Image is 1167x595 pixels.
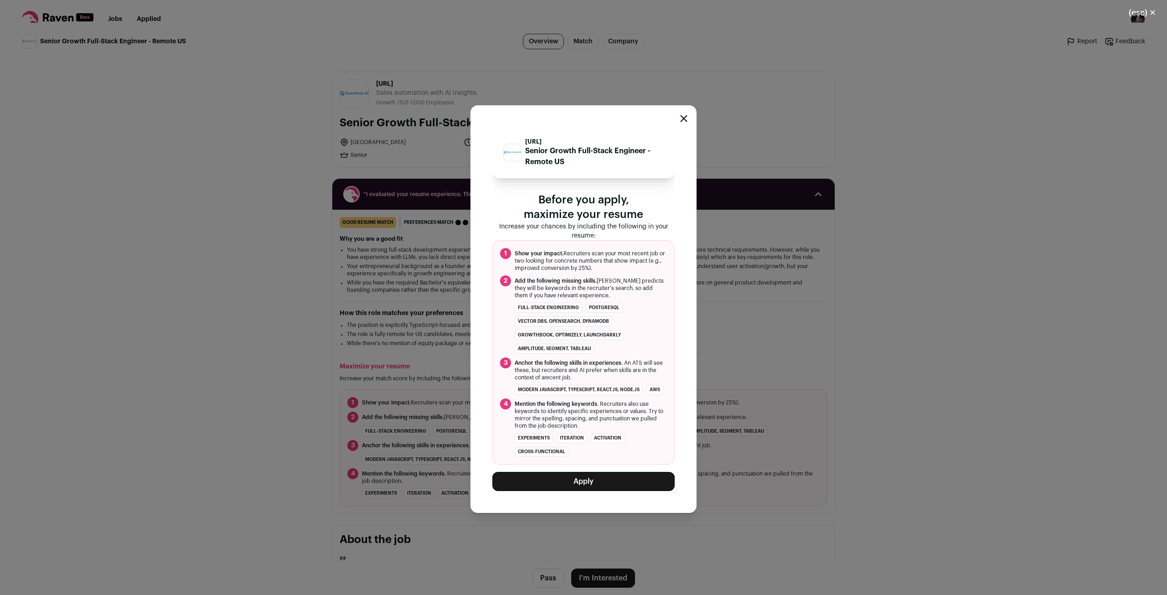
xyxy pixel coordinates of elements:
li: cross-functional [515,447,568,457]
span: Recruiters scan your most recent job or two looking for concrete numbers that show impact (e.g., ... [515,250,667,272]
p: Senior Growth Full-Stack Engineer - Remote US [525,145,664,167]
span: [PERSON_NAME] predicts they will be keywords in the recruiter's search, so add them if you have r... [515,277,667,299]
li: modern JavaScript, TypeScript, React.js, Node.js [515,385,643,395]
li: Amplitude, Segment, Tableau [515,344,594,354]
p: Increase your chances by including the following in your resume: [492,222,675,240]
span: Show your impact. [515,251,563,256]
p: Before you apply, maximize your resume [492,193,675,222]
li: experiments [515,433,553,443]
li: Vector DBs, OpenSearch, DynamoDB [515,316,612,326]
img: 1ec8d8965b6565c84620bcdd986b77713b7470b46d598f2e9a21e399af281ea9.png [504,147,521,158]
i: recent job. [544,375,572,380]
span: . Recruiters also use keywords to identify specific experiences or values. Try to mirror the spel... [515,400,667,429]
li: full-stack engineering [515,303,582,313]
li: activation [591,433,625,443]
span: 1 [500,248,511,259]
button: Close modal [1118,3,1167,23]
span: 3 [500,357,511,368]
li: iteration [557,433,587,443]
p: [URL] [525,138,664,145]
span: Add the following missing skills. [515,278,597,284]
span: Mention the following keywords [515,401,597,407]
span: 2 [500,275,511,286]
span: 4 [500,398,511,409]
span: Anchor the following skills in experiences [515,360,621,366]
button: Close modal [680,115,687,122]
li: PostgreSQL [586,303,623,313]
span: . An ATS will see these, but recruiters and AI prefer when skills are in the context of a [515,359,667,381]
li: AWS [646,385,663,395]
li: GrowthBook, Optimizely, LaunchDarkly [515,330,624,340]
button: Apply [492,472,675,491]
